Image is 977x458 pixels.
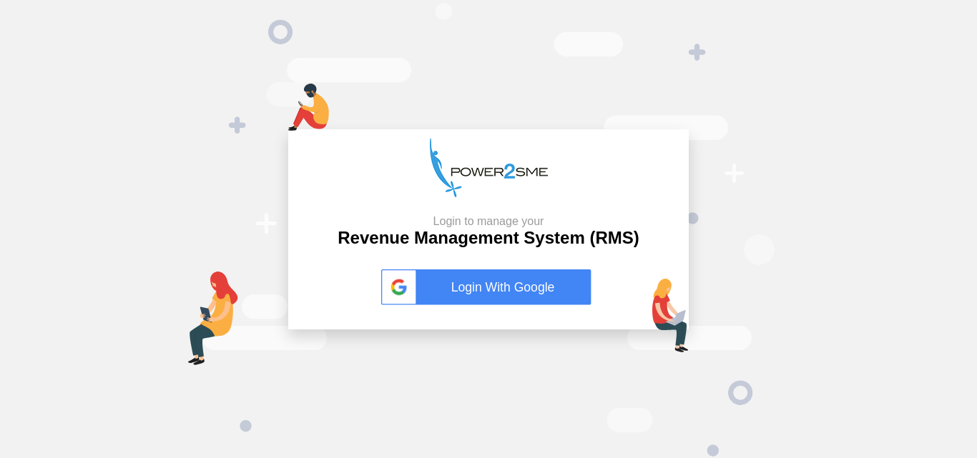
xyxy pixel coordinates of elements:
[652,279,689,352] img: lap-login.png
[338,214,639,228] small: Login to manage your
[377,254,600,320] button: Login With Google
[338,214,639,249] h2: Revenue Management System (RMS)
[288,84,329,131] img: mob-login.png
[430,138,548,197] img: p2s_logo.png
[188,272,238,365] img: tab-login.png
[381,269,596,305] a: Login With Google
